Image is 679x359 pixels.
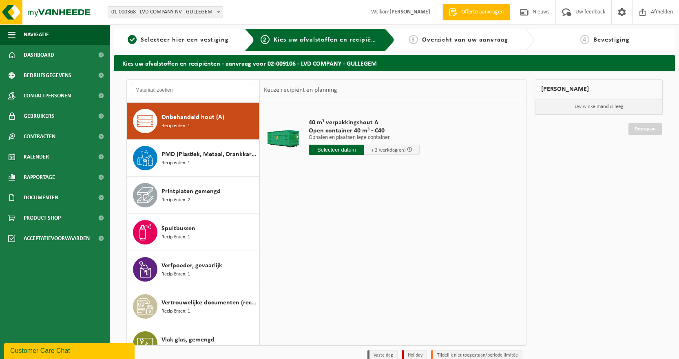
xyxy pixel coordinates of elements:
[409,35,418,44] span: 3
[161,335,215,345] span: Vlak glas, gemengd
[127,214,259,251] button: Spuitbussen Recipiënten: 1
[535,79,663,99] div: [PERSON_NAME]
[309,127,420,135] span: Open container 40 m³ - C40
[459,8,506,16] span: Offerte aanvragen
[371,148,406,153] span: + 2 werkdag(en)
[127,140,259,177] button: PMD (Plastiek, Metaal, Drankkartons) (bedrijven) Recipiënten: 1
[161,159,190,167] span: Recipiënten: 1
[24,147,49,167] span: Kalender
[260,80,341,100] div: Keuze recipiënt en planning
[118,35,238,45] a: 1Selecteer hier een vestiging
[535,99,662,115] p: Uw winkelmand is leeg
[161,196,190,204] span: Recipiënten: 2
[442,4,510,20] a: Offerte aanvragen
[274,37,386,43] span: Kies uw afvalstoffen en recipiënten
[309,135,420,141] p: Ophalen en plaatsen lege container
[161,298,257,308] span: Vertrouwelijke documenten (recyclage)
[24,167,55,187] span: Rapportage
[309,119,420,127] span: 40 m³ verpakkingshout A
[422,37,508,43] span: Overzicht van uw aanvraag
[127,251,259,288] button: Verfpoeder, gevaarlijk Recipiënten: 1
[593,37,630,43] span: Bevestiging
[141,37,229,43] span: Selecteer hier een vestiging
[127,288,259,325] button: Vertrouwelijke documenten (recyclage) Recipiënten: 1
[161,150,257,159] span: PMD (Plastiek, Metaal, Drankkartons) (bedrijven)
[161,122,190,130] span: Recipiënten: 1
[127,103,259,140] button: Onbehandeld hout (A) Recipiënten: 1
[161,261,222,271] span: Verfpoeder, gevaarlijk
[24,126,55,147] span: Contracten
[108,7,223,18] span: 01-000368 - LVD COMPANY NV - GULLEGEM
[131,84,255,96] input: Materiaal zoeken
[161,233,190,241] span: Recipiënten: 1
[309,145,364,155] input: Selecteer datum
[4,341,136,359] iframe: chat widget
[24,228,90,249] span: Acceptatievoorwaarden
[161,345,190,352] span: Recipiënten: 1
[24,106,54,126] span: Gebruikers
[389,9,430,15] strong: [PERSON_NAME]
[161,112,224,122] span: Onbehandeld hout (A)
[108,6,223,18] span: 01-000368 - LVD COMPANY NV - GULLEGEM
[628,123,662,135] a: Doorgaan
[161,308,190,315] span: Recipiënten: 1
[128,35,137,44] span: 1
[24,24,49,45] span: Navigatie
[24,208,61,228] span: Product Shop
[580,35,589,44] span: 4
[161,187,221,196] span: Printplaten gemengd
[127,177,259,214] button: Printplaten gemengd Recipiënten: 2
[161,224,195,233] span: Spuitbussen
[114,55,675,71] h2: Kies uw afvalstoffen en recipiënten - aanvraag voor 02-009106 - LVD COMPANY - GULLEGEM
[24,187,58,208] span: Documenten
[261,35,270,44] span: 2
[161,271,190,278] span: Recipiënten: 1
[24,65,71,86] span: Bedrijfsgegevens
[24,45,54,65] span: Dashboard
[24,86,71,106] span: Contactpersonen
